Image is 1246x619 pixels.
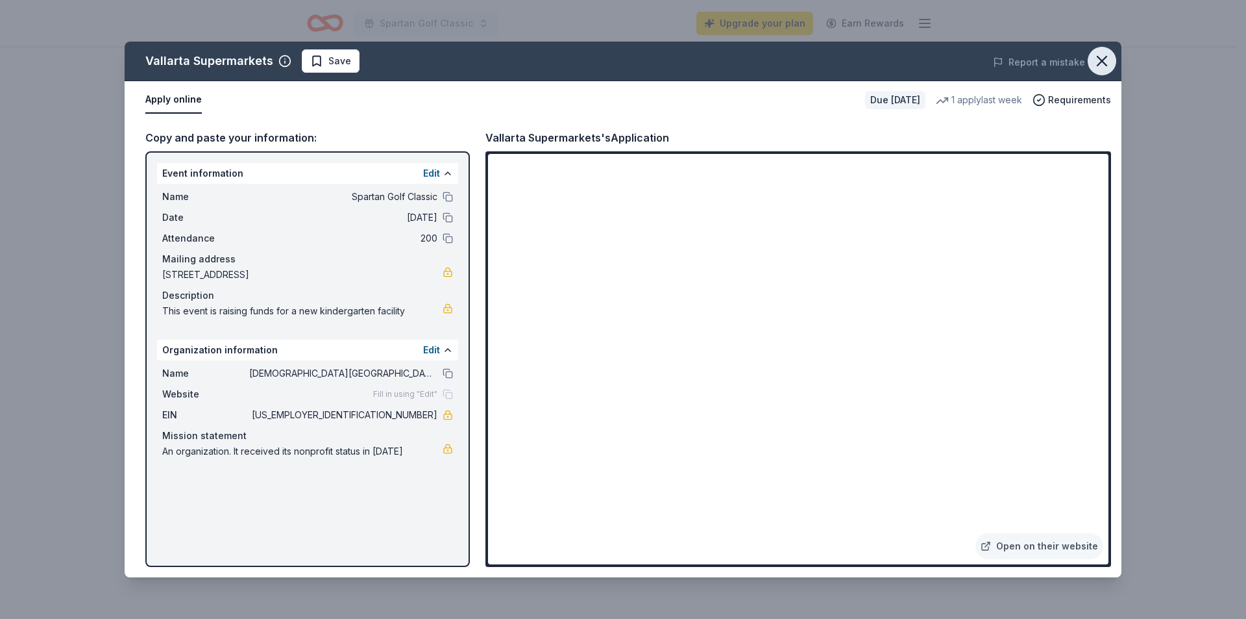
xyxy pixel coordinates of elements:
[423,342,440,358] button: Edit
[145,129,470,146] div: Copy and paste your information:
[162,251,453,267] div: Mailing address
[162,303,443,319] span: This event is raising funds for a new kindergarten facility
[1048,92,1111,108] span: Requirements
[1032,92,1111,108] button: Requirements
[162,288,453,303] div: Description
[249,210,437,225] span: [DATE]
[249,366,437,381] span: [DEMOGRAPHIC_DATA][GEOGRAPHIC_DATA][PERSON_NAME]
[162,366,249,381] span: Name
[162,267,443,283] span: [STREET_ADDRESS]
[162,428,453,444] div: Mission statement
[145,86,202,114] button: Apply online
[485,129,669,146] div: Vallarta Supermarkets's Application
[302,49,360,73] button: Save
[162,444,443,459] span: An organization. It received its nonprofit status in [DATE]
[249,231,437,246] span: 200
[865,91,925,109] div: Due [DATE]
[157,340,458,360] div: Organization information
[162,407,249,423] span: EIN
[328,53,351,69] span: Save
[423,166,440,181] button: Edit
[936,92,1022,108] div: 1 apply last week
[975,533,1103,559] a: Open on their website
[157,163,458,184] div: Event information
[373,389,437,399] span: Fill in using "Edit"
[162,189,249,205] span: Name
[162,386,249,402] span: Website
[162,231,249,246] span: Attendance
[145,51,273,71] div: Vallarta Supermarkets
[249,407,437,423] span: [US_EMPLOYER_IDENTIFICATION_NUMBER]
[162,210,249,225] span: Date
[249,189,437,205] span: Spartan Golf Classic
[993,55,1085,70] button: Report a mistake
